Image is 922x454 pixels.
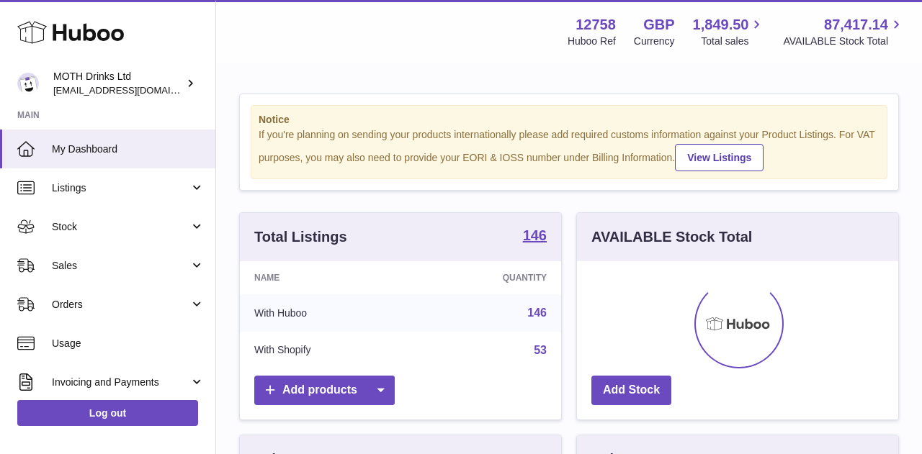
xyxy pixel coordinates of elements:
div: If you're planning on sending your products internationally please add required customs informati... [259,128,880,171]
a: View Listings [675,144,764,171]
span: My Dashboard [52,142,205,156]
a: 146 [527,307,547,319]
span: AVAILABLE Stock Total [783,35,905,48]
a: 146 [523,228,547,245]
span: [EMAIL_ADDRESS][DOMAIN_NAME] [53,84,212,96]
span: Usage [52,337,205,350]
span: Listings [52,181,189,195]
span: 87,417.14 [824,15,888,35]
span: 1,849.50 [693,15,749,35]
strong: 12758 [576,15,616,35]
td: With Shopify [240,332,413,369]
a: 53 [534,344,547,356]
a: 87,417.14 AVAILABLE Stock Total [783,15,905,48]
td: With Huboo [240,294,413,332]
th: Name [240,261,413,294]
th: Quantity [413,261,561,294]
a: 1,849.50 Total sales [693,15,766,48]
img: orders@mothdrinks.com [17,73,39,94]
div: Currency [634,35,675,48]
span: Sales [52,259,189,273]
span: Stock [52,220,189,234]
div: Huboo Ref [568,35,616,48]
span: Orders [52,298,189,312]
h3: Total Listings [254,227,347,247]
span: Total sales [701,35,765,48]
div: MOTH Drinks Ltd [53,70,183,97]
strong: 146 [523,228,547,242]
span: Invoicing and Payments [52,376,189,389]
a: Add Stock [591,376,671,405]
h3: AVAILABLE Stock Total [591,227,752,247]
a: Log out [17,400,198,426]
strong: GBP [643,15,674,35]
a: Add products [254,376,395,405]
strong: Notice [259,113,880,127]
